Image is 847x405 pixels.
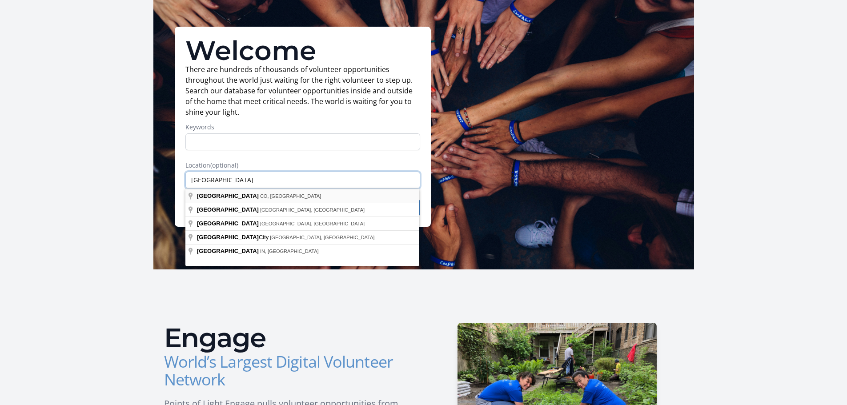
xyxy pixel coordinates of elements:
[197,248,259,254] span: [GEOGRAPHIC_DATA]
[197,234,259,241] span: [GEOGRAPHIC_DATA]
[197,206,259,213] span: [GEOGRAPHIC_DATA]
[210,161,238,169] span: (optional)
[197,220,259,227] span: [GEOGRAPHIC_DATA]
[185,37,420,64] h1: Welcome
[260,249,319,254] span: IN, [GEOGRAPHIC_DATA]
[185,123,420,132] label: Keywords
[260,221,365,226] span: [GEOGRAPHIC_DATA], [GEOGRAPHIC_DATA]
[260,207,365,213] span: [GEOGRAPHIC_DATA], [GEOGRAPHIC_DATA]
[185,161,420,170] label: Location
[164,325,417,351] h2: Engage
[197,192,259,199] span: [GEOGRAPHIC_DATA]
[185,64,420,117] p: There are hundreds of thousands of volunteer opportunities throughout the world just waiting for ...
[270,235,374,240] span: [GEOGRAPHIC_DATA], [GEOGRAPHIC_DATA]
[197,234,270,241] span: City
[260,193,321,199] span: CO, [GEOGRAPHIC_DATA]
[185,172,420,188] input: Enter a location
[164,353,417,389] h3: World’s Largest Digital Volunteer Network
